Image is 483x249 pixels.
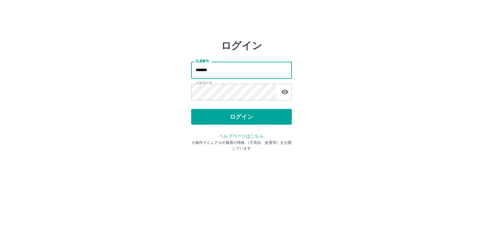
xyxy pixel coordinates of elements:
h2: ログイン [221,40,262,52]
a: ヘルプページはこちら [219,133,264,139]
label: パスワード [196,81,212,86]
label: 社員番号 [196,59,209,64]
p: ※操作マニュアルや最新の情報 （不具合、改善等）を公開しています [191,140,292,151]
button: ログイン [191,109,292,125]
